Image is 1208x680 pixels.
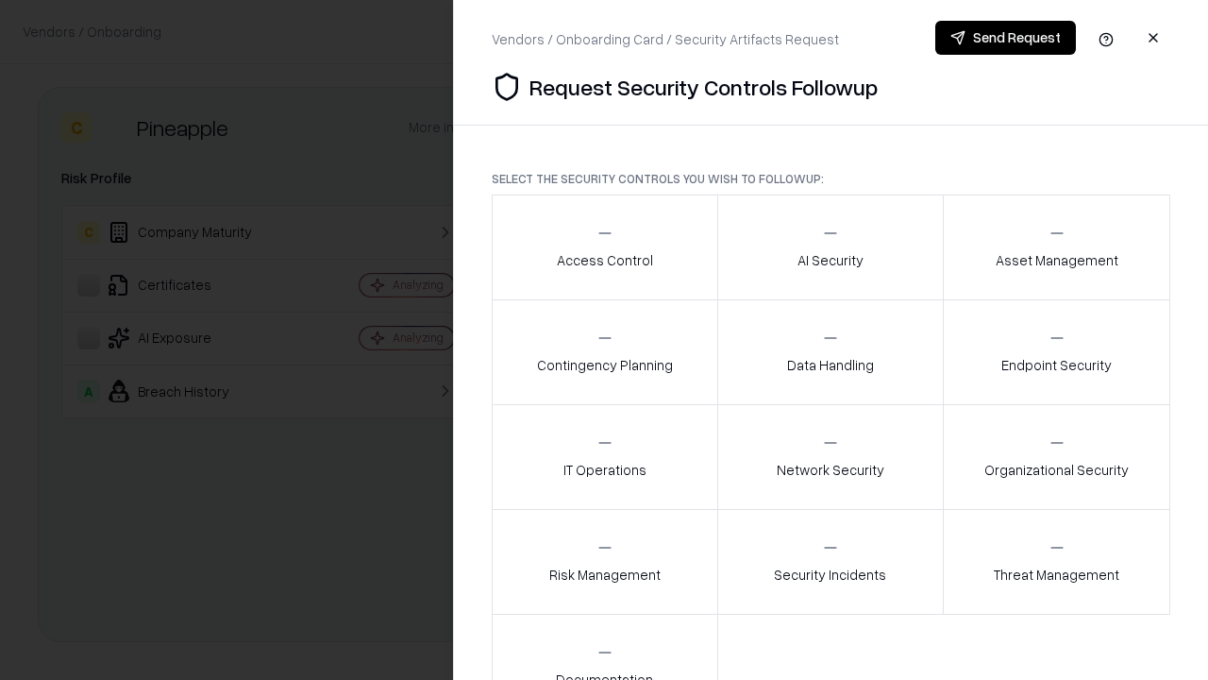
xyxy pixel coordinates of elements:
p: Asset Management [996,250,1118,270]
p: Endpoint Security [1001,355,1112,375]
p: Security Incidents [774,565,886,585]
button: Data Handling [717,299,945,405]
div: Vendors / Onboarding Card / Security Artifacts Request [492,29,839,49]
button: IT Operations [492,404,718,510]
p: Access Control [557,250,653,270]
p: IT Operations [563,460,646,480]
button: Security Incidents [717,509,945,615]
p: AI Security [797,250,864,270]
button: Organizational Security [943,404,1170,510]
button: Send Request [935,21,1076,55]
button: Contingency Planning [492,299,718,405]
button: Network Security [717,404,945,510]
button: Asset Management [943,195,1170,300]
p: Select the security controls you wish to followup: [492,171,1170,187]
button: AI Security [717,195,945,300]
p: Risk Management [549,565,661,585]
p: Data Handling [787,355,874,375]
p: Threat Management [994,565,1119,585]
p: Network Security [777,460,884,480]
button: Access Control [492,195,718,300]
button: Endpoint Security [943,299,1170,405]
button: Threat Management [943,509,1170,615]
p: Contingency Planning [537,355,673,375]
button: Risk Management [492,509,718,615]
p: Organizational Security [984,460,1129,480]
p: Request Security Controls Followup [529,72,878,102]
